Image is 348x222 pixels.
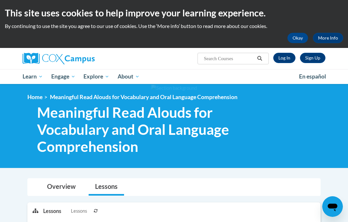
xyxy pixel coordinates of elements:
input: Search Courses [203,55,255,62]
span: Learn [23,73,43,80]
a: Engage [47,69,80,84]
span: Explore [83,73,109,80]
a: Log In [273,53,295,63]
span: About [118,73,140,80]
button: Search [255,55,265,62]
p: Lessons [43,208,61,215]
a: Overview [41,179,82,196]
a: Learn [18,69,47,84]
span: Engage [51,73,75,80]
span: En español [299,73,326,80]
a: En español [295,70,330,83]
button: Okay [287,33,308,43]
span: Lessons [71,208,87,215]
a: More Info [313,33,343,43]
span: Meaningful Read Alouds for Vocabulary and Oral Language Comprehension [37,104,255,155]
p: By continuing to use the site you agree to our use of cookies. Use the ‘More info’ button to read... [5,23,343,30]
iframe: Button to launch messaging window [322,196,343,217]
a: Cox Campus [23,53,117,64]
a: Home [27,94,43,100]
a: About [113,69,144,84]
div: Main menu [18,69,330,84]
a: Lessons [89,179,124,196]
h2: This site uses cookies to help improve your learning experience. [5,6,343,19]
a: Explore [79,69,113,84]
a: Register [300,53,325,63]
img: Section background [151,85,197,92]
span: Meaningful Read Alouds for Vocabulary and Oral Language Comprehension [50,94,237,100]
img: Cox Campus [23,53,95,64]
